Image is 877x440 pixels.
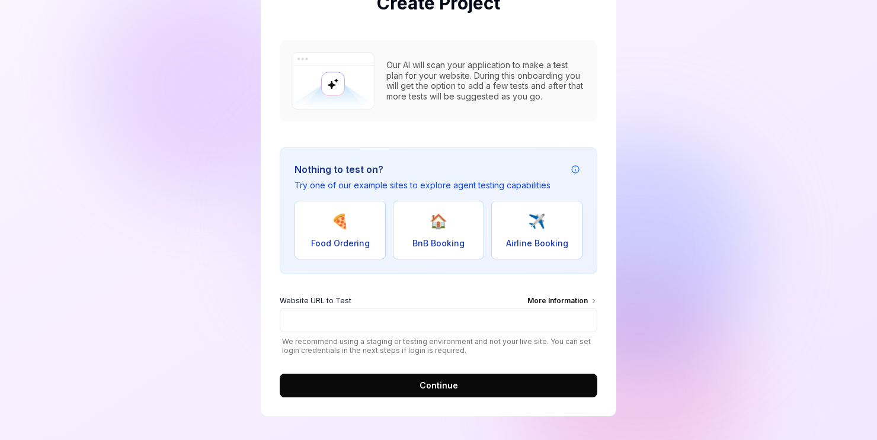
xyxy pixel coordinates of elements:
span: BnB Booking [412,237,465,249]
span: Website URL to Test [280,296,351,309]
button: 🏠BnB Booking [393,201,484,259]
input: Website URL to TestMore Information [280,309,597,332]
button: ✈️Airline Booking [491,201,582,259]
p: Try one of our example sites to explore agent testing capabilities [295,179,550,191]
span: Food Ordering [311,237,370,249]
span: 🏠 [430,211,447,232]
span: ✈️ [528,211,546,232]
span: Continue [420,379,458,391]
button: 🍕Food Ordering [295,201,386,259]
button: Continue [280,374,597,397]
span: 🍕 [331,211,349,232]
div: Our AI will scan your application to make a test plan for your website. During this onboarding yo... [386,60,585,101]
span: We recommend using a staging or testing environment and not your live site. You can set login cre... [280,337,597,355]
h3: Nothing to test on? [295,162,550,176]
div: More Information [527,296,597,309]
button: Example attribution information [568,162,582,176]
span: Airline Booking [506,237,568,249]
